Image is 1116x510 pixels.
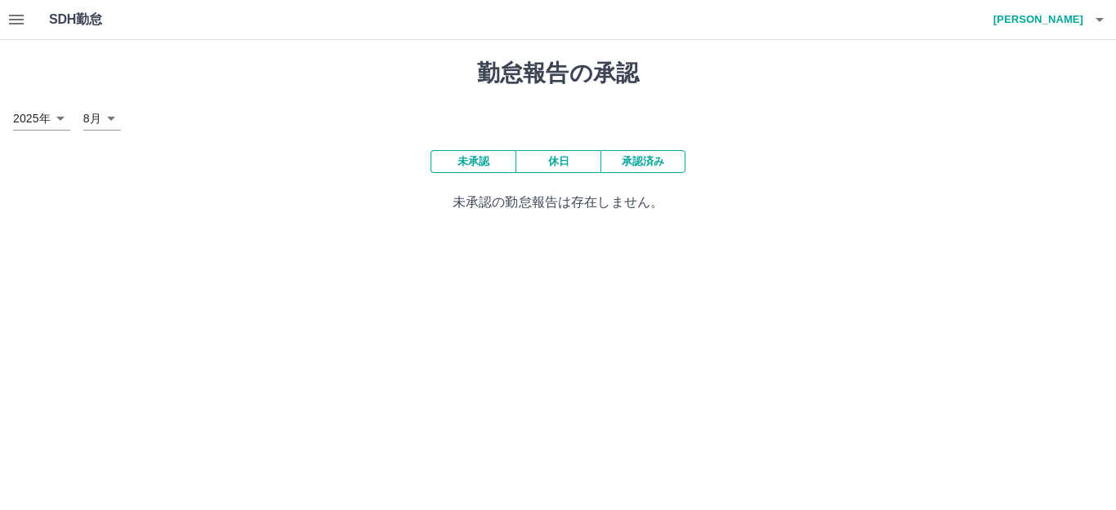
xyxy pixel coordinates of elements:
p: 未承認の勤怠報告は存在しません。 [13,193,1103,212]
div: 2025年 [13,107,70,131]
h1: 勤怠報告の承認 [13,60,1103,87]
button: 休日 [516,150,600,173]
div: 8月 [83,107,121,131]
button: 承認済み [600,150,685,173]
button: 未承認 [431,150,516,173]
